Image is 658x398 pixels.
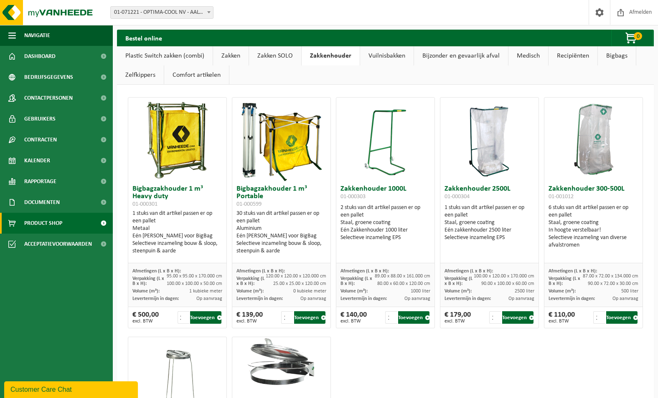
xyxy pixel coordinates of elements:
[236,269,285,274] span: Afmetingen (L x B x H):
[236,319,263,324] span: excl. BTW
[132,210,222,255] div: 1 stuks van dit artikel passen er op een pallet
[300,296,326,301] span: Op aanvraag
[445,276,473,286] span: Verpakking (L x B x H):
[236,289,264,294] span: Volume (m³):
[340,227,430,234] div: Eén Zakkenhouder 1000 liter
[24,129,57,150] span: Contracten
[445,269,493,274] span: Afmetingen (L x B x H):
[135,98,219,181] img: 01-000301
[593,311,605,324] input: 1
[481,281,534,286] span: 90.00 x 100.00 x 60.00 cm
[468,98,510,181] img: 01-000304
[445,185,534,202] h3: Zakkenhouder 2500L
[508,46,548,65] a: Medisch
[549,319,575,324] span: excl. BTW
[340,311,367,324] div: € 140,00
[445,289,472,294] span: Volume (m³):
[236,296,283,301] span: Levertermijn in dagen:
[340,234,430,242] div: Selectieve inzameling EPS
[239,98,323,181] img: 01-000599
[549,227,638,234] div: In hoogte verstelbaar!
[551,98,635,181] img: 01-001012
[236,232,326,240] div: Eén [PERSON_NAME] voor BigBag
[213,46,249,65] a: Zakken
[340,185,430,202] h3: Zakkenhouder 1000L
[588,281,638,286] span: 90.00 x 72.00 x 30.00 cm
[167,281,222,286] span: 100.00 x 100.00 x 50.00 cm
[364,98,406,181] img: 01-000303
[340,194,366,200] span: 01-000303
[502,311,534,324] button: Toevoegen
[4,380,140,398] iframe: chat widget
[117,46,213,65] a: Plastic Switch zakken (combi)
[111,7,213,18] span: 01-071221 - OPTIMA-COOL NV - AALTER
[132,311,159,324] div: € 500,00
[110,6,213,19] span: 01-071221 - OPTIMA-COOL NV - AALTER
[445,234,534,242] div: Selectieve inzameling EPS
[266,274,326,279] span: 120.00 x 120.00 x 120.000 cm
[549,276,580,286] span: Verpakking (L x B x H):
[375,274,430,279] span: 89.00 x 88.00 x 161.000 cm
[24,171,56,192] span: Rapportage
[24,192,60,213] span: Documenten
[549,269,597,274] span: Afmetingen (L x B x H):
[132,240,222,255] div: Selectieve inzameling bouw & sloop, steenpuin & aarde
[445,219,534,227] div: Staal, groene coating
[281,311,293,324] input: 1
[24,234,92,254] span: Acceptatievoorwaarden
[189,289,222,294] span: 1 kubieke meter
[634,32,642,40] span: 0
[236,225,326,232] div: Aluminium
[232,337,330,386] img: 01-000307
[474,274,534,279] span: 100.00 x 120.00 x 170.000 cm
[236,210,326,255] div: 30 stuks van dit artikel passen er op een pallet
[132,319,159,324] span: excl. BTW
[178,311,189,324] input: 1
[132,201,158,207] span: 01-000301
[132,296,179,301] span: Levertermijn in dagen:
[489,311,501,324] input: 1
[445,227,534,234] div: Eén zakkenhouder 2500 liter
[236,276,264,286] span: Verpakking (L x B x H):
[445,194,470,200] span: 01-000304
[445,319,471,324] span: excl. BTW
[24,46,56,67] span: Dashboard
[445,296,491,301] span: Levertermijn in dagen:
[190,311,221,324] button: Toevoegen
[293,289,326,294] span: 0 kubieke meter
[549,234,638,249] div: Selectieve inzameling van diverse afvalstromen
[598,46,636,65] a: Bigbags
[24,150,50,171] span: Kalender
[340,204,430,242] div: 2 stuks van dit artikel passen er op een pallet
[549,194,574,200] span: 01-001012
[377,281,430,286] span: 80.00 x 60.00 x 120.00 cm
[606,311,638,324] button: Toevoegen
[404,296,430,301] span: Op aanvraag
[117,65,164,85] a: Zelfkippers
[385,311,397,324] input: 1
[340,269,389,274] span: Afmetingen (L x B x H):
[167,274,222,279] span: 95.00 x 95.00 x 170.000 cm
[340,319,367,324] span: excl. BTW
[24,25,50,46] span: Navigatie
[249,46,301,65] a: Zakken SOLO
[340,276,372,286] span: Verpakking (L x B x H):
[414,46,508,65] a: Bijzonder en gevaarlijk afval
[508,296,534,301] span: Op aanvraag
[549,289,576,294] span: Volume (m³):
[621,289,638,294] span: 500 liter
[549,185,638,202] h3: Zakkenhouder 300-500L
[132,232,222,240] div: Eén [PERSON_NAME] voor BigBag
[236,201,262,207] span: 01-000599
[612,296,638,301] span: Op aanvraag
[273,281,326,286] span: 25.00 x 25.00 x 120.00 cm
[132,289,160,294] span: Volume (m³):
[340,219,430,227] div: Staal, groene coating
[24,213,62,234] span: Product Shop
[445,204,534,242] div: 1 stuks van dit artikel passen er op een pallet
[302,46,360,65] a: Zakkenhouder
[117,30,170,46] h2: Bestel online
[132,225,222,232] div: Metaal
[515,289,534,294] span: 2500 liter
